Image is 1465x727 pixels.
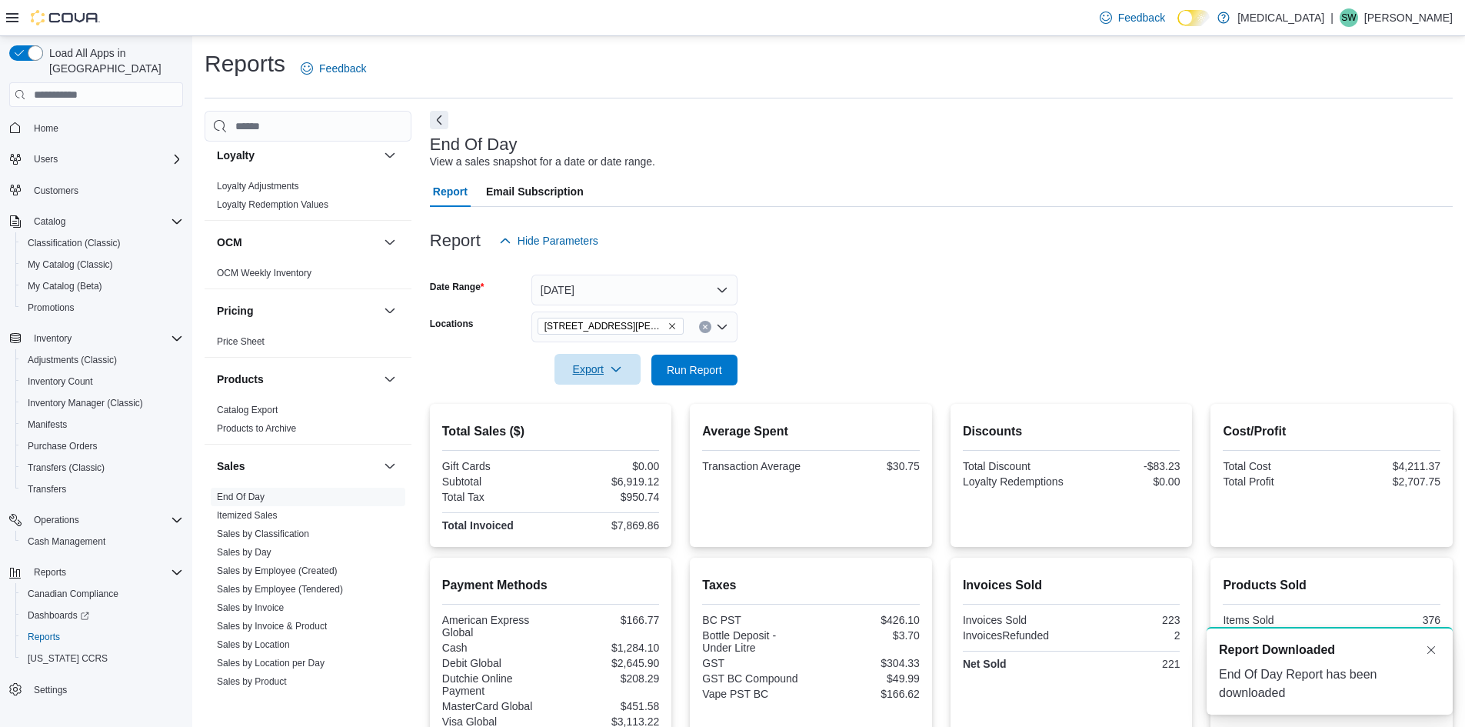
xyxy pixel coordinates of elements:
a: Inventory Manager (Classic) [22,394,149,412]
button: Inventory [28,329,78,348]
span: Manifests [22,415,183,434]
a: OCM Weekly Inventory [217,268,311,278]
span: Sales by Employee (Created) [217,565,338,577]
button: Export [554,354,641,385]
a: Canadian Compliance [22,585,125,603]
div: End Of Day Report has been downloaded [1219,665,1440,702]
span: Purchase Orders [28,440,98,452]
span: [US_STATE] CCRS [28,652,108,665]
button: Reports [28,563,72,582]
span: Cash Management [28,535,105,548]
span: Inventory [34,332,72,345]
div: GST BC Compound [702,672,807,685]
div: $950.74 [554,491,659,503]
span: Sales by Employee (Tendered) [217,583,343,595]
button: Products [217,372,378,387]
a: Cash Management [22,532,112,551]
button: Users [3,148,189,170]
label: Date Range [430,281,484,293]
div: Cash [442,642,548,654]
span: SW [1341,8,1356,27]
button: Loyalty [217,148,378,163]
div: Vape PST BC [702,688,807,700]
div: American Express Global [442,614,548,639]
div: Transaction Average [702,460,807,472]
h1: Reports [205,48,285,79]
h3: End Of Day [430,135,518,154]
div: Loyalty Redemptions [963,475,1068,488]
span: OCM Weekly Inventory [217,267,311,279]
a: Adjustments (Classic) [22,351,123,369]
button: Operations [3,509,189,531]
span: Settings [28,680,183,699]
div: Total Cost [1223,460,1328,472]
button: Inventory Count [15,371,189,392]
button: Inventory Manager (Classic) [15,392,189,414]
a: Sales by Employee (Created) [217,565,338,576]
span: Customers [34,185,78,197]
a: Sales by Location per Day [217,658,325,669]
span: Itemized Sales [217,509,278,522]
span: Reports [28,631,60,643]
h2: Average Spent [702,422,920,441]
span: Reports [34,566,66,579]
button: Adjustments (Classic) [15,349,189,371]
h3: OCM [217,235,242,250]
a: Dashboards [15,605,189,626]
span: Products to Archive [217,422,296,435]
div: 221 [1074,658,1180,670]
div: Total Discount [963,460,1068,472]
div: $3.70 [814,629,920,642]
button: [DATE] [531,275,737,305]
span: Inventory Manager (Classic) [22,394,183,412]
a: Loyalty Redemption Values [217,199,328,210]
div: $0.00 [1074,475,1180,488]
a: Inventory Count [22,372,99,391]
span: Sales by Invoice [217,602,284,614]
div: $6,919.12 [554,475,659,488]
span: Promotions [28,302,75,314]
div: $166.62 [814,688,920,700]
button: Dismiss toast [1422,641,1440,659]
h3: Products [217,372,264,387]
span: Transfers (Classic) [22,459,183,477]
div: Invoices Sold [963,614,1068,626]
span: Inventory [28,329,183,348]
span: 999 Denman Street [538,318,684,335]
button: Pricing [381,302,399,320]
span: Transfers (Classic) [28,462,105,474]
div: $4,211.37 [1335,460,1440,472]
span: Cash Management [22,532,183,551]
span: Operations [28,511,183,529]
button: Classification (Classic) [15,232,189,254]
p: [MEDICAL_DATA] [1237,8,1324,27]
button: Next [430,111,448,129]
div: $2,645.90 [554,657,659,669]
h2: Cost/Profit [1223,422,1440,441]
a: Feedback [1094,2,1171,33]
div: $304.33 [814,657,920,669]
span: End Of Day [217,491,265,503]
div: Debit Global [442,657,548,669]
button: Loyalty [381,146,399,165]
div: $1,284.10 [554,642,659,654]
span: Export [564,354,631,385]
a: Sales by Classification [217,529,309,539]
span: Classification (Classic) [28,237,121,249]
button: OCM [217,235,378,250]
button: Run Report [651,355,737,385]
a: End Of Day [217,492,265,502]
button: My Catalog (Beta) [15,275,189,297]
span: Inventory Manager (Classic) [28,397,143,409]
button: Inventory [3,328,189,349]
a: Loyalty Adjustments [217,181,299,192]
div: $2,707.75 [1335,475,1440,488]
button: Remove 999 Denman Street from selection in this group [668,322,677,331]
button: Cash Management [15,531,189,552]
span: Feedback [1118,10,1165,25]
span: Home [34,122,58,135]
div: 223 [1074,614,1180,626]
h2: Products Sold [1223,576,1440,595]
a: Home [28,119,65,138]
strong: Net Sold [963,658,1007,670]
